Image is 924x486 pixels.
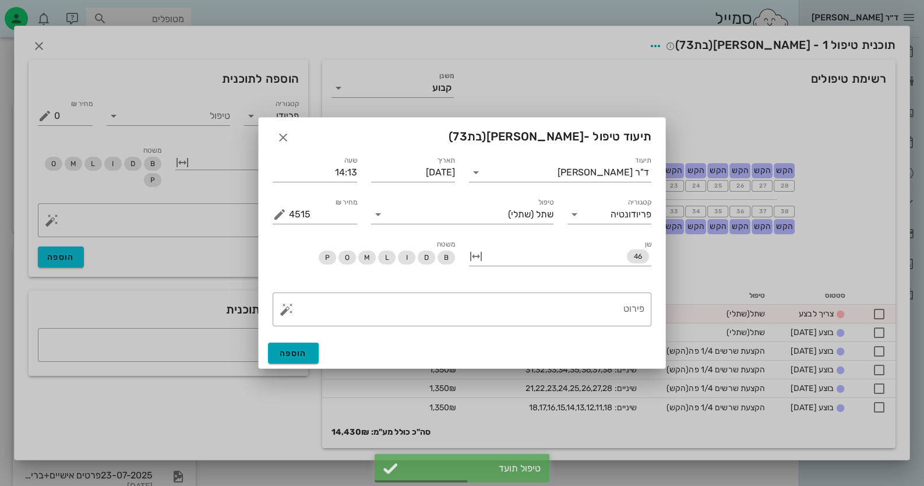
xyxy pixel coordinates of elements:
[424,251,429,265] span: D
[280,348,307,358] span: הוספה
[344,156,357,165] label: שעה
[444,251,449,265] span: B
[405,251,407,265] span: I
[325,251,330,265] span: P
[469,163,651,182] div: תיעודד"ר [PERSON_NAME]
[437,156,456,165] label: תאריך
[335,198,357,207] label: מחיר ₪
[628,198,652,207] label: קטגוריה
[437,240,455,248] span: משטח
[634,249,642,263] span: 46
[486,129,584,143] span: [PERSON_NAME]
[635,156,651,165] label: תיעוד
[508,209,534,220] span: (שתלי)
[453,129,467,143] span: 73
[538,198,553,207] label: טיפול
[404,463,541,474] div: טיפול תועד
[449,127,651,146] span: תיעוד טיפול -
[364,251,370,265] span: M
[385,251,389,265] span: L
[273,207,287,221] button: מחיר ₪ appended action
[558,167,649,178] div: ד"ר [PERSON_NAME]
[345,251,350,265] span: O
[449,129,486,143] span: (בת )
[268,343,319,364] button: הוספה
[536,209,553,220] span: שתל
[645,240,651,249] label: שן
